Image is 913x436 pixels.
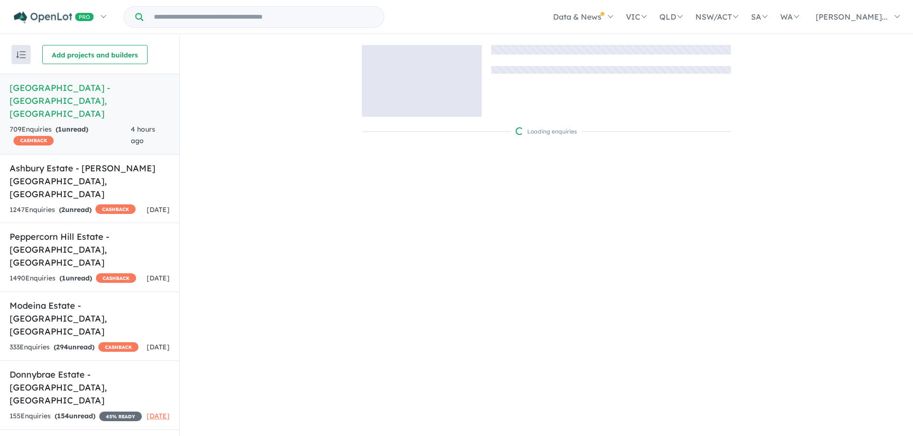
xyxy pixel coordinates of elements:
[10,81,170,120] h5: [GEOGRAPHIC_DATA] - [GEOGRAPHIC_DATA] , [GEOGRAPHIC_DATA]
[10,162,170,201] h5: Ashbury Estate - [PERSON_NAME][GEOGRAPHIC_DATA] , [GEOGRAPHIC_DATA]
[147,205,170,214] span: [DATE]
[13,136,54,145] span: CASHBACK
[10,273,136,284] div: 1490 Enquir ies
[816,12,888,22] span: [PERSON_NAME]...
[56,125,88,134] strong: ( unread)
[59,274,92,282] strong: ( unread)
[62,274,66,282] span: 1
[16,51,26,58] img: sort.svg
[61,205,65,214] span: 2
[145,7,382,27] input: Try estate name, suburb, builder or developer
[14,11,94,23] img: Openlot PRO Logo White
[55,412,95,420] strong: ( unread)
[59,205,92,214] strong: ( unread)
[42,45,148,64] button: Add projects and builders
[56,343,68,351] span: 294
[54,343,94,351] strong: ( unread)
[95,204,136,214] span: CASHBACK
[516,127,577,136] div: Loading enquiries
[147,412,170,420] span: [DATE]
[96,273,136,283] span: CASHBACK
[10,368,170,407] h5: Donnybrae Estate - [GEOGRAPHIC_DATA] , [GEOGRAPHIC_DATA]
[10,124,131,147] div: 709 Enquir ies
[10,342,139,353] div: 333 Enquir ies
[57,412,69,420] span: 154
[10,204,136,216] div: 1247 Enquir ies
[58,125,62,134] span: 1
[99,412,142,421] span: 45 % READY
[98,342,139,352] span: CASHBACK
[131,125,155,145] span: 4 hours ago
[10,299,170,338] h5: Modeina Estate - [GEOGRAPHIC_DATA] , [GEOGRAPHIC_DATA]
[10,411,142,422] div: 155 Enquir ies
[147,274,170,282] span: [DATE]
[10,230,170,269] h5: Peppercorn Hill Estate - [GEOGRAPHIC_DATA] , [GEOGRAPHIC_DATA]
[147,343,170,351] span: [DATE]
